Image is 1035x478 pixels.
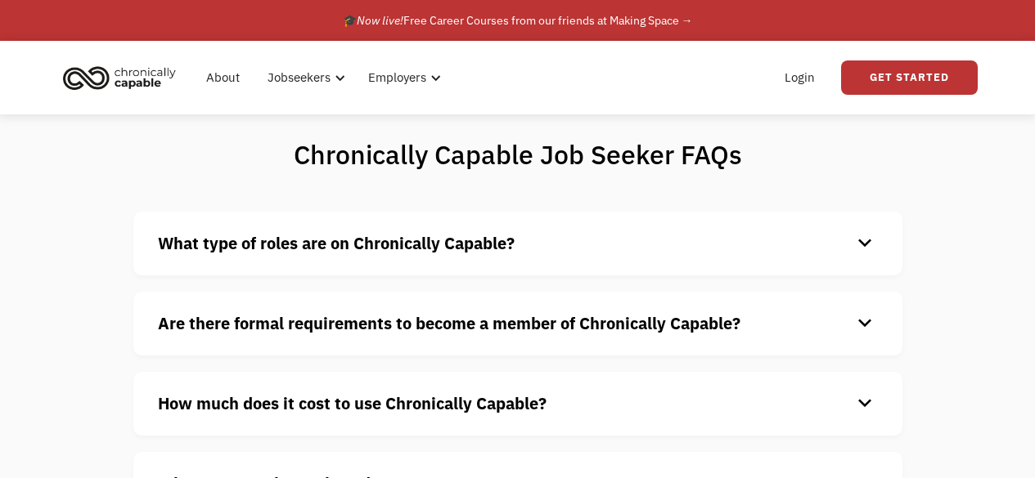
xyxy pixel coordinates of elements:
div: Jobseekers [268,68,331,87]
strong: What type of roles are on Chronically Capable? [158,232,515,254]
a: home [58,60,188,96]
img: Chronically Capable logo [58,60,181,96]
div: Jobseekers [258,51,350,104]
strong: How much does it cost to use Chronically Capable? [158,392,547,414]
em: Now live! [357,13,403,28]
a: Login [775,51,825,104]
div: 🎓 Free Career Courses from our friends at Making Space → [343,11,693,30]
a: About [196,51,250,104]
div: keyboard_arrow_down [852,231,878,256]
div: keyboard_arrow_down [852,311,878,336]
div: Employers [358,51,446,104]
h1: Chronically Capable Job Seeker FAQs [229,138,806,171]
a: Get Started [841,60,978,95]
div: keyboard_arrow_down [852,391,878,416]
div: Employers [368,68,426,87]
strong: Are there formal requirements to become a member of Chronically Capable? [158,312,740,334]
